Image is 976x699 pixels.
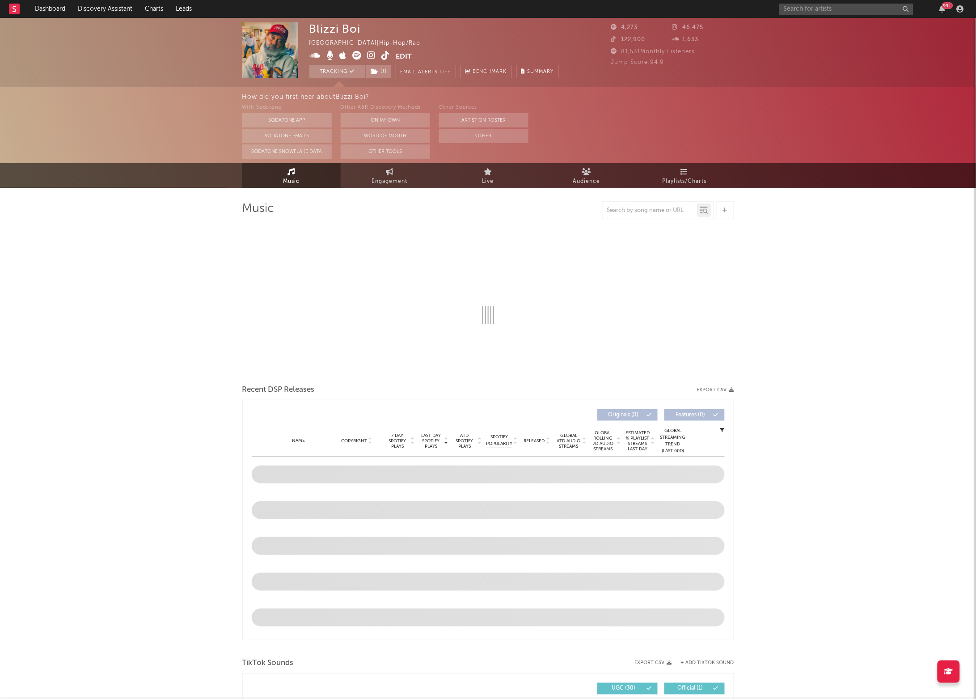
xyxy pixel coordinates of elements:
[603,412,644,418] span: Originals ( 0 )
[242,385,315,395] span: Recent DSP Releases
[664,409,725,421] button: Features(0)
[611,25,638,30] span: 4,273
[419,433,443,449] span: Last Day Spotify Plays
[341,144,430,159] button: Other Tools
[670,412,711,418] span: Features ( 0 )
[341,438,367,444] span: Copyright
[309,65,365,78] button: Tracking
[242,658,294,669] span: TikTok Sounds
[664,683,725,695] button: Official(1)
[597,409,658,421] button: Originals(0)
[386,433,410,449] span: 7 Day Spotify Plays
[636,163,734,188] a: Playlists/Charts
[672,37,699,42] span: 1,633
[341,102,430,113] div: Other A&R Discovery Methods
[283,176,300,187] span: Music
[439,163,537,188] a: Live
[557,433,581,449] span: Global ATD Audio Streams
[663,176,707,187] span: Playlists/Charts
[341,163,439,188] a: Engagement
[365,65,392,78] span: ( 1 )
[779,4,913,15] input: Search for artists
[473,67,507,77] span: Benchmark
[482,176,494,187] span: Live
[660,428,687,454] div: Global Streaming Trend (Last 60D)
[242,102,332,113] div: With Sodatone
[528,69,554,74] span: Summary
[396,51,412,62] button: Edit
[625,430,650,452] span: Estimated % Playlist Streams Last Day
[439,129,528,143] button: Other
[341,113,430,127] button: On My Own
[611,59,664,65] span: Jump Score: 94.9
[611,49,695,55] span: 81,531 Monthly Listeners
[681,661,734,666] button: + Add TikTok Sound
[597,683,658,695] button: UGC(30)
[537,163,636,188] a: Audience
[270,437,328,444] div: Name
[453,433,477,449] span: ATD Spotify Plays
[242,129,332,143] button: Sodatone Emails
[486,434,512,447] span: Spotify Popularity
[309,22,361,35] div: Blizzi Boi
[672,661,734,666] button: + Add TikTok Sound
[372,176,408,187] span: Engagement
[697,387,734,393] button: Export CSV
[440,70,451,75] em: Off
[942,2,953,9] div: 99 +
[516,65,559,78] button: Summary
[573,176,600,187] span: Audience
[603,686,644,691] span: UGC ( 30 )
[670,686,711,691] span: Official ( 1 )
[242,163,341,188] a: Music
[242,144,332,159] button: Sodatone Snowflake Data
[242,113,332,127] button: Sodatone App
[635,661,672,666] button: Export CSV
[366,65,391,78] button: (1)
[672,25,704,30] span: 46,475
[591,430,616,452] span: Global Rolling 7D Audio Streams
[461,65,512,78] a: Benchmark
[611,37,646,42] span: 122,900
[396,65,456,78] button: Email AlertsOff
[939,5,946,13] button: 99+
[309,38,431,49] div: [GEOGRAPHIC_DATA] | Hip-Hop/Rap
[603,207,697,214] input: Search by song name or URL
[439,102,528,113] div: Other Sources
[439,113,528,127] button: Artist on Roster
[524,438,545,444] span: Released
[341,129,430,143] button: Word Of Mouth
